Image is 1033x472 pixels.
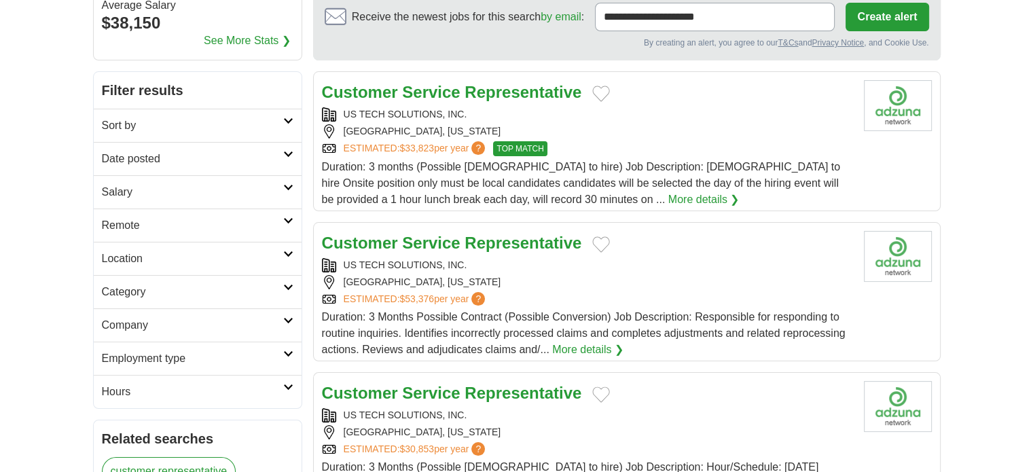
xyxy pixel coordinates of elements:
strong: Service [402,384,460,402]
h2: Company [102,317,283,333]
a: T&Cs [778,38,798,48]
span: TOP MATCH [493,141,547,156]
button: Create alert [846,3,928,31]
span: $30,853 [399,443,434,454]
strong: Service [402,83,460,101]
img: Company logo [864,381,932,432]
span: $53,376 [399,293,434,304]
strong: Representative [465,234,581,252]
button: Add to favorite jobs [592,236,610,253]
div: By creating an alert, you agree to our and , and Cookie Use. [325,37,929,49]
a: Sort by [94,109,302,142]
h2: Category [102,284,283,300]
span: $33,823 [399,143,434,153]
a: Company [94,308,302,342]
strong: Customer [322,384,398,402]
span: Receive the newest jobs for this search : [352,9,584,25]
button: Add to favorite jobs [592,386,610,403]
a: See More Stats ❯ [204,33,291,49]
a: Customer Service Representative [322,83,582,101]
a: ESTIMATED:$33,823per year? [344,141,488,156]
a: Category [94,275,302,308]
span: ? [471,442,485,456]
a: Date posted [94,142,302,175]
a: Employment type [94,342,302,375]
strong: Customer [322,234,398,252]
a: Salary [94,175,302,208]
a: Hours [94,375,302,408]
div: US TECH SOLUTIONS, INC. [322,408,853,422]
img: Company logo [864,80,932,131]
h2: Filter results [94,72,302,109]
strong: Representative [465,384,581,402]
div: $38,150 [102,11,293,35]
strong: Service [402,234,460,252]
h2: Related searches [102,429,293,449]
a: Location [94,242,302,275]
a: More details ❯ [668,192,740,208]
div: [GEOGRAPHIC_DATA], [US_STATE] [322,425,853,439]
h2: Location [102,251,283,267]
a: by email [541,11,581,22]
a: ESTIMATED:$53,376per year? [344,292,488,306]
div: US TECH SOLUTIONS, INC. [322,107,853,122]
a: Customer Service Representative [322,234,582,252]
h2: Remote [102,217,283,234]
strong: Representative [465,83,581,101]
h2: Employment type [102,350,283,367]
div: [GEOGRAPHIC_DATA], [US_STATE] [322,275,853,289]
a: More details ❯ [552,342,623,358]
a: Remote [94,208,302,242]
a: ESTIMATED:$30,853per year? [344,442,488,456]
h2: Sort by [102,117,283,134]
div: US TECH SOLUTIONS, INC. [322,258,853,272]
span: Duration: 3 months (Possible [DEMOGRAPHIC_DATA] to hire) Job Description: [DEMOGRAPHIC_DATA] to h... [322,161,840,205]
a: Customer Service Representative [322,384,582,402]
h2: Hours [102,384,283,400]
button: Add to favorite jobs [592,86,610,102]
h2: Salary [102,184,283,200]
h2: Date posted [102,151,283,167]
div: [GEOGRAPHIC_DATA], [US_STATE] [322,124,853,139]
a: Privacy Notice [812,38,864,48]
span: Duration: 3 Months Possible Contract (Possible Conversion) Job Description: Responsible for respo... [322,311,846,355]
img: Company logo [864,231,932,282]
span: ? [471,292,485,306]
span: ? [471,141,485,155]
strong: Customer [322,83,398,101]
